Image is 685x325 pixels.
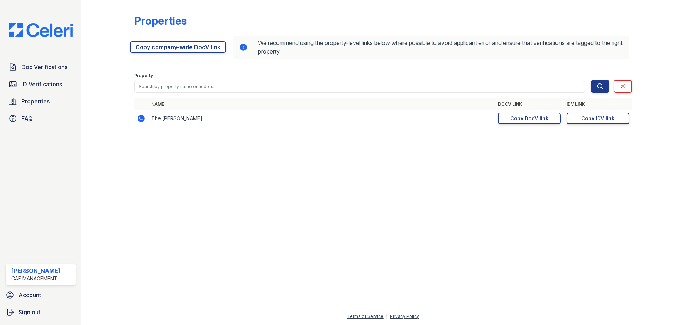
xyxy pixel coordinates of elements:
a: Terms of Service [347,314,384,319]
th: DocV Link [495,98,564,110]
th: Name [148,98,495,110]
span: ID Verifications [21,80,62,88]
a: ID Verifications [6,77,76,91]
div: Properties [134,14,187,27]
th: IDV Link [564,98,632,110]
td: The [PERSON_NAME] [148,110,495,127]
div: CAF Management [11,275,60,282]
input: Search by property name or address [134,80,585,93]
a: Copy company-wide DocV link [130,41,226,53]
img: CE_Logo_Blue-a8612792a0a2168367f1c8372b55b34899dd931a85d93a1a3d3e32e68fde9ad4.png [3,23,78,37]
div: We recommend using the property-level links below where possible to avoid applicant error and ens... [233,36,629,59]
span: FAQ [21,114,33,123]
a: Sign out [3,305,78,319]
a: Doc Verifications [6,60,76,74]
a: Copy DocV link [498,113,561,124]
div: Copy DocV link [510,115,548,122]
a: Properties [6,94,76,108]
div: Copy IDV link [581,115,614,122]
a: Copy IDV link [567,113,629,124]
label: Property [134,73,153,78]
a: FAQ [6,111,76,126]
div: [PERSON_NAME] [11,266,60,275]
span: Sign out [19,308,40,316]
span: Properties [21,97,50,106]
a: Privacy Policy [390,314,419,319]
div: | [386,314,387,319]
span: Account [19,291,41,299]
span: Doc Verifications [21,63,67,71]
a: Account [3,288,78,302]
